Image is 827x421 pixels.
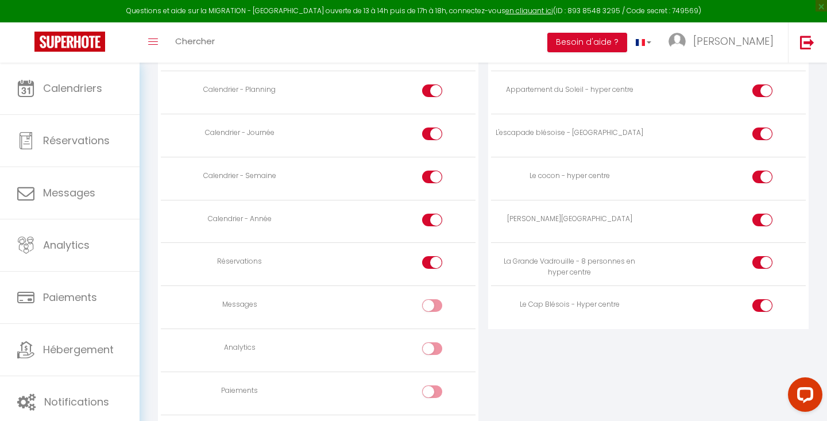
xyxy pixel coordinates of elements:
[547,33,627,52] button: Besoin d'aide ?
[668,33,686,50] img: ...
[165,84,314,95] div: Calendrier - Planning
[43,186,95,200] span: Messages
[165,171,314,181] div: Calendrier - Semaine
[175,35,215,47] span: Chercher
[165,342,314,353] div: Analytics
[693,34,774,48] span: [PERSON_NAME]
[496,299,644,310] div: Le Cap Blésois - Hyper centre
[165,128,314,138] div: Calendrier - Journée
[800,35,814,49] img: logout
[165,214,314,225] div: Calendrier - Année
[505,6,553,16] a: en cliquant ici
[43,133,110,148] span: Réservations
[496,256,644,278] div: La Grande Vadrouille - 8 personnes en hyper centre
[496,171,644,181] div: Le cocon - hyper centre
[43,290,97,304] span: Paiements
[660,22,788,63] a: ... [PERSON_NAME]
[496,84,644,95] div: Appartement du Soleil - hyper centre
[44,395,109,409] span: Notifications
[34,32,105,52] img: Super Booking
[496,214,644,225] div: [PERSON_NAME][GEOGRAPHIC_DATA]
[165,299,314,310] div: Messages
[496,128,644,138] div: L'escapade blésoise - [GEOGRAPHIC_DATA]
[167,22,223,63] a: Chercher
[165,385,314,396] div: Paiements
[165,256,314,267] div: Réservations
[43,81,102,95] span: Calendriers
[43,238,90,252] span: Analytics
[43,342,114,357] span: Hébergement
[779,373,827,421] iframe: LiveChat chat widget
